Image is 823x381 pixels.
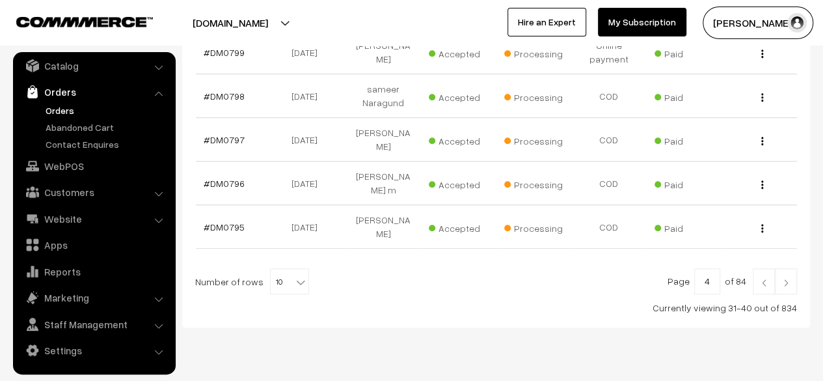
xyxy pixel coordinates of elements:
[571,205,647,249] td: COD
[195,301,797,315] div: Currently viewing 31-40 out of 834
[761,137,763,145] img: Menu
[16,339,171,362] a: Settings
[16,180,171,204] a: Customers
[195,275,263,289] span: Number of rows
[504,218,569,235] span: Processing
[761,224,763,233] img: Menu
[504,87,569,104] span: Processing
[16,54,171,78] a: Catalog
[571,162,647,205] td: COD
[504,44,569,61] span: Processing
[654,44,720,61] span: Paid
[654,131,720,148] span: Paid
[204,221,245,233] a: #DM0795
[16,17,153,27] img: COMMMERCE
[761,93,763,102] img: Menu
[758,279,770,287] img: Left
[42,104,171,117] a: Orders
[271,118,346,162] td: [DATE]
[16,233,171,257] a: Apps
[271,269,308,295] span: 10
[761,49,763,58] img: Menu
[571,31,647,74] td: Online payment
[761,180,763,189] img: Menu
[429,131,494,148] span: Accepted
[703,7,813,39] button: [PERSON_NAME]
[725,275,746,287] span: of 84
[668,275,690,287] span: Page
[504,175,569,191] span: Processing
[504,131,569,148] span: Processing
[270,268,309,294] span: 10
[507,8,586,36] a: Hire an Expert
[654,218,720,235] span: Paid
[16,80,171,104] a: Orders
[16,207,171,231] a: Website
[429,175,494,191] span: Accepted
[271,74,346,118] td: [DATE]
[271,205,346,249] td: [DATE]
[571,74,647,118] td: COD
[654,87,720,104] span: Paid
[16,154,171,178] a: WebPOS
[147,7,314,39] button: [DOMAIN_NAME]
[654,175,720,191] span: Paid
[429,218,494,235] span: Accepted
[346,205,422,249] td: [PERSON_NAME]
[780,279,792,287] img: Right
[16,260,171,283] a: Reports
[16,13,130,29] a: COMMMERCE
[787,13,807,33] img: user
[204,91,245,102] a: #DM0798
[271,162,346,205] td: [DATE]
[346,118,422,162] td: [PERSON_NAME]
[16,286,171,309] a: Marketing
[346,31,422,74] td: [PERSON_NAME]
[204,47,245,58] a: #DM0799
[42,137,171,151] a: Contact Enquires
[42,120,171,134] a: Abandoned Cart
[429,44,494,61] span: Accepted
[204,178,245,189] a: #DM0796
[571,118,647,162] td: COD
[16,313,171,336] a: Staff Management
[598,8,686,36] a: My Subscription
[346,74,422,118] td: sameer Naragund
[429,87,494,104] span: Accepted
[346,162,422,205] td: [PERSON_NAME] m
[271,31,346,74] td: [DATE]
[204,134,245,145] a: #DM0797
